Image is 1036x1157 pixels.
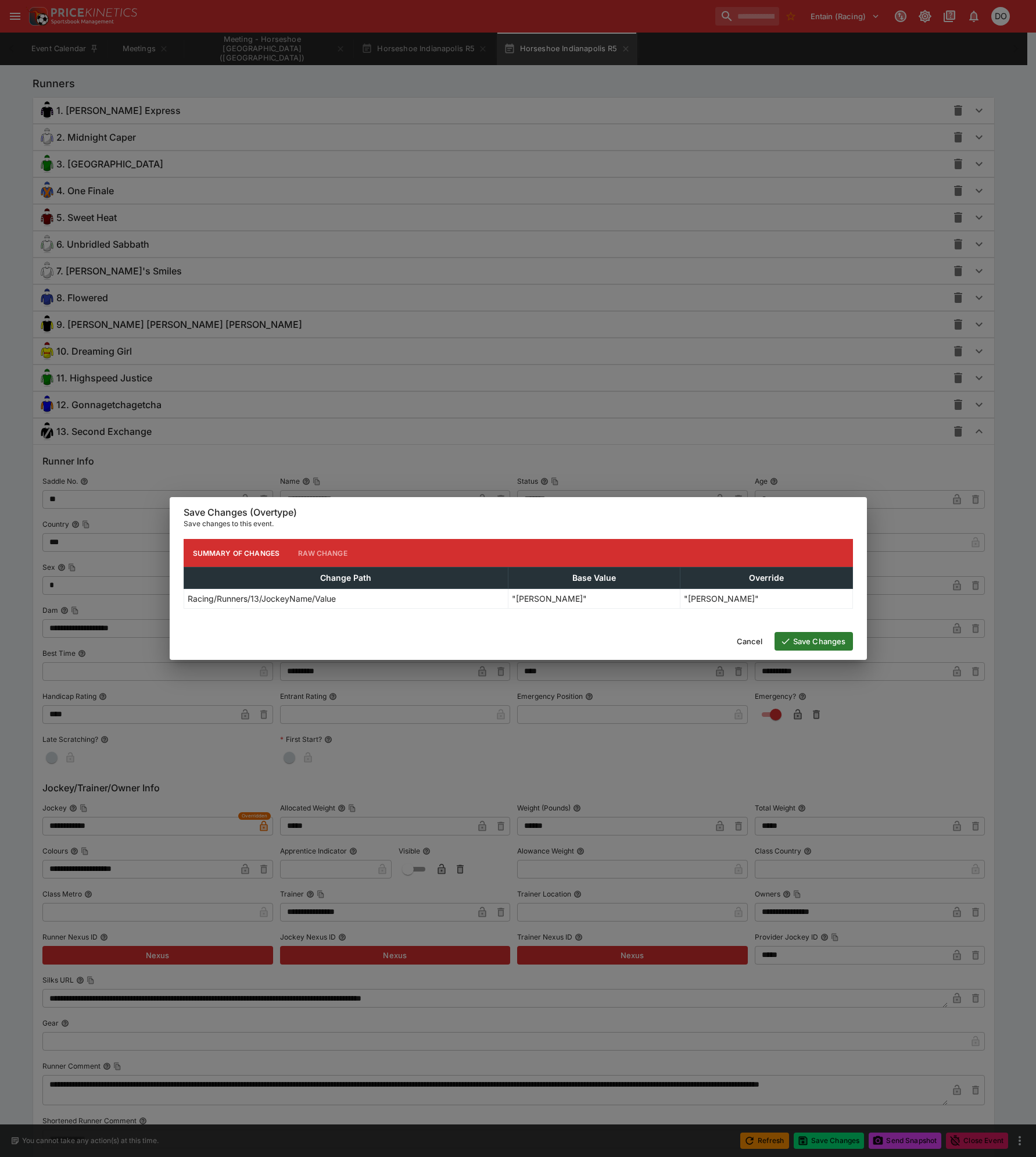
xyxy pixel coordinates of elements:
th: Change Path [184,567,508,589]
p: Save changes to this event. [184,518,853,530]
th: Base Value [508,567,680,589]
button: Cancel [730,632,770,651]
button: Save Changes [775,632,853,651]
td: "[PERSON_NAME]" [680,589,852,609]
button: Summary of Changes [184,539,289,567]
h6: Save Changes (Overtype) [184,506,853,519]
p: Racing/Runners/13/JockeyName/Value [188,592,336,605]
td: "[PERSON_NAME]" [508,589,680,609]
button: Raw Change [289,539,357,567]
th: Override [680,567,852,589]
